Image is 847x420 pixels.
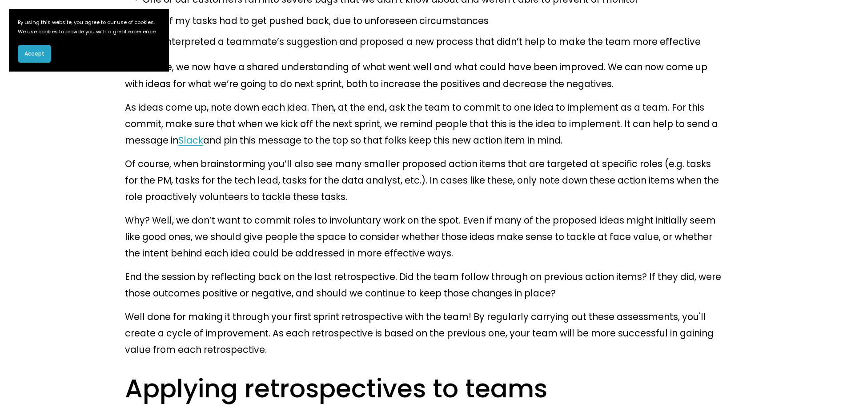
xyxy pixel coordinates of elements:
section: Cookie banner [9,9,169,72]
button: Accept [18,45,51,63]
p: One of my tasks had to get pushed back, due to unforeseen circumstances [143,12,722,29]
a: Slack [178,134,203,147]
p: Of course, when brainstorming you’ll also see many smaller proposed action items that are targete... [125,156,722,205]
h2: Applying retrospectives to teams [125,372,722,405]
p: End the session by reflecting back on the last retrospective. Did the team follow through on prev... [125,268,722,301]
p: Why? Well, we don’t want to commit roles to involuntary work on the spot. Even if many of the pro... [125,212,722,261]
p: Well done for making it through your first sprint retrospective with the team! By regularly carry... [125,308,722,358]
p: From here, we now have a shared understanding of what went well and what could have been improved... [125,59,722,92]
p: I misinterpreted a teammate’s suggestion and proposed a new process that didn’t help to make the ... [143,33,722,50]
span: Accept [24,50,44,58]
p: By using this website, you agree to our use of cookies. We use cookies to provide you with a grea... [18,18,160,36]
p: As ideas come up, note down each idea. Then, at the end, ask the team to commit to one idea to im... [125,99,722,148]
